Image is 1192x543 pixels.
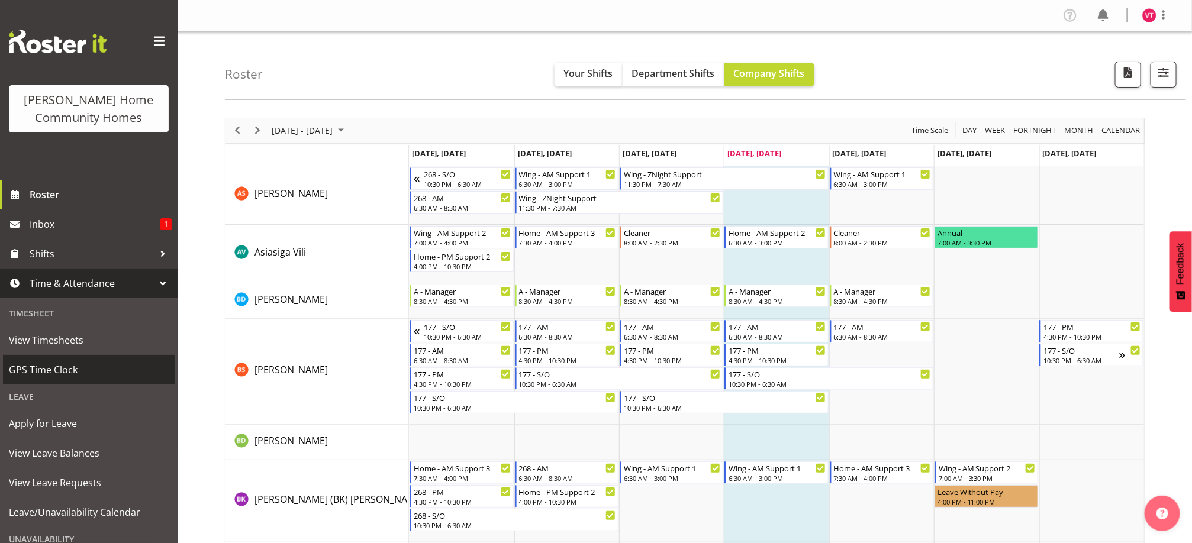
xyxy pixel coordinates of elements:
div: 7:30 AM - 4:00 PM [414,473,510,483]
span: [PERSON_NAME] (BK) [PERSON_NAME] [254,493,424,506]
div: Wing - AM Support 1 [519,168,616,180]
div: Billie Sothern"s event - 177 - S/O Begin From Sunday, September 14, 2025 at 10:30:00 PM GMT+12:00... [1039,344,1143,366]
span: Day [961,123,978,138]
span: [DATE], [DATE] [1043,148,1097,159]
div: 6:30 AM - 8:30 AM [519,332,616,341]
div: Cleaner [834,227,930,238]
span: [DATE], [DATE] [833,148,887,159]
div: 10:30 PM - 6:30 AM [424,332,510,341]
div: 4:30 PM - 10:30 PM [414,379,510,389]
div: 4:30 PM - 10:30 PM [519,355,616,365]
a: [PERSON_NAME] [254,363,328,377]
div: Brijesh (BK) Kachhadiya"s event - Wing - AM Support 1 Begin From Wednesday, September 10, 2025 at... [620,461,723,484]
div: 177 - S/O [424,321,510,332]
span: [PERSON_NAME] [254,293,328,306]
div: 177 - S/O [519,368,721,380]
span: View Timesheets [9,331,169,349]
div: Home - AM Support 2 [729,227,825,238]
td: Brijesh (BK) Kachhadiya resource [225,460,409,542]
div: Wing - ZNight Support [519,192,721,203]
button: September 2025 [270,123,349,138]
div: 6:30 AM - 3:00 PM [834,179,930,189]
a: Asiasiga Vili [254,245,306,259]
span: Shifts [30,245,154,263]
div: 8:30 AM - 4:30 PM [729,296,825,306]
span: [DATE], [DATE] [623,148,676,159]
div: Barbara Dunlop"s event - A - Manager Begin From Tuesday, September 9, 2025 at 8:30:00 AM GMT+12:0... [515,285,618,307]
button: Time Scale [910,123,951,138]
div: Brijesh (BK) Kachhadiya"s event - Wing - AM Support 2 Begin From Saturday, September 13, 2025 at ... [935,461,1038,484]
span: View Leave Balances [9,444,169,462]
span: [DATE], [DATE] [727,148,781,159]
div: Billie Sothern"s event - 177 - PM Begin From Sunday, September 14, 2025 at 4:30:00 PM GMT+12:00 E... [1039,320,1143,342]
span: calendar [1100,123,1141,138]
a: View Leave Balances [3,438,175,468]
div: 8:30 AM - 4:30 PM [414,296,510,306]
div: Asiasiga Vili"s event - Home - PM Support 2 Begin From Monday, September 8, 2025 at 4:00:00 PM GM... [410,250,513,272]
div: 177 - AM [729,321,825,332]
div: Leave [3,384,175,409]
span: [DATE], [DATE] [412,148,466,159]
span: Week [984,123,1006,138]
div: 8:30 AM - 4:30 PM [519,296,616,306]
div: 177 - AM [834,321,930,332]
div: Home - AM Support 3 [519,227,616,238]
div: Billie Sothern"s event - 177 - S/O Begin From Monday, September 8, 2025 at 10:30:00 PM GMT+12:00 ... [410,391,618,413]
div: 10:30 PM - 6:30 AM [414,521,616,530]
button: Next [250,123,266,138]
div: Barbara Dunlop"s event - A - Manager Begin From Monday, September 8, 2025 at 8:30:00 AM GMT+12:00... [410,285,513,307]
div: 10:30 PM - 6:30 AM [729,379,930,389]
div: 177 - PM [729,344,825,356]
div: Wing - AM Support 2 [939,462,1035,474]
span: GPS Time Clock [9,361,169,379]
td: Barbara Dunlop resource [225,283,409,319]
div: 177 - AM [519,321,616,332]
button: Timeline Month [1062,123,1096,138]
div: 6:30 AM - 8:30 AM [624,332,720,341]
span: Apply for Leave [9,415,169,432]
div: 8:00 AM - 2:30 PM [624,238,720,247]
div: 7:30 AM - 4:00 PM [834,473,930,483]
span: Fortnight [1012,123,1057,138]
div: Leave Without Pay [938,486,1035,497]
div: Annual [938,227,1035,238]
div: 6:30 AM - 3:00 PM [519,179,616,189]
a: View Timesheets [3,325,175,355]
a: Leave/Unavailability Calendar [3,497,175,527]
div: Wing - AM Support 2 [414,227,510,238]
div: 7:00 AM - 3:30 PM [938,238,1035,247]
a: GPS Time Clock [3,355,175,384]
span: [PERSON_NAME] [254,187,328,200]
span: View Leave Requests [9,474,169,492]
div: 177 - PM [1043,321,1140,332]
div: 268 - S/O [414,509,616,521]
button: Fortnight [1011,123,1058,138]
img: vanessa-thornley8527.jpg [1142,8,1156,22]
div: Arshdeep Singh"s event - Wing - ZNight Support Begin From Wednesday, September 10, 2025 at 11:30:... [620,167,829,190]
div: Arshdeep Singh"s event - 268 - S/O Begin From Sunday, September 7, 2025 at 10:30:00 PM GMT+12:00 ... [410,167,513,190]
div: 177 - AM [624,321,720,332]
span: Company Shifts [734,67,805,80]
div: 11:30 PM - 7:30 AM [519,203,721,212]
div: Billie Sothern"s event - 177 - AM Begin From Tuesday, September 9, 2025 at 6:30:00 AM GMT+12:00 E... [515,320,618,342]
a: [PERSON_NAME] [254,292,328,306]
div: 4:30 PM - 10:30 PM [729,355,825,365]
div: Billie Sothern"s event - 177 - S/O Begin From Sunday, September 7, 2025 at 10:30:00 PM GMT+12:00 ... [410,320,513,342]
button: Company Shifts [724,63,814,86]
td: Billie Sothern resource [225,319,409,425]
span: [PERSON_NAME] [254,434,328,447]
div: Billie Sothern"s event - 177 - PM Begin From Thursday, September 11, 2025 at 4:30:00 PM GMT+12:00... [724,344,828,366]
div: 4:30 PM - 10:30 PM [414,497,510,506]
span: [DATE], [DATE] [518,148,572,159]
button: Timeline Day [961,123,979,138]
div: 177 - S/O [1043,344,1119,356]
div: Billie Sothern"s event - 177 - AM Begin From Friday, September 12, 2025 at 6:30:00 AM GMT+12:00 E... [830,320,933,342]
div: Home - AM Support 3 [834,462,930,474]
div: A - Manager [414,285,510,297]
div: 6:30 AM - 3:00 PM [729,473,825,483]
button: Download a PDF of the roster according to the set date range. [1115,62,1141,88]
div: 177 - AM [414,344,510,356]
span: Time Scale [910,123,949,138]
div: 4:30 PM - 10:30 PM [1043,332,1140,341]
div: 11:30 PM - 7:30 AM [624,179,826,189]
